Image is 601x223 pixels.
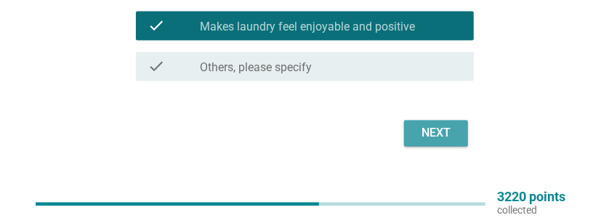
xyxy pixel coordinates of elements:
[200,20,415,34] label: Makes laundry feel enjoyable and positive
[148,57,165,75] i: check
[416,124,456,142] div: Next
[404,120,468,146] button: Next
[497,191,565,204] p: 3220 points
[200,60,312,75] label: Others, please specify
[497,204,565,217] p: collected
[148,17,165,34] i: check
